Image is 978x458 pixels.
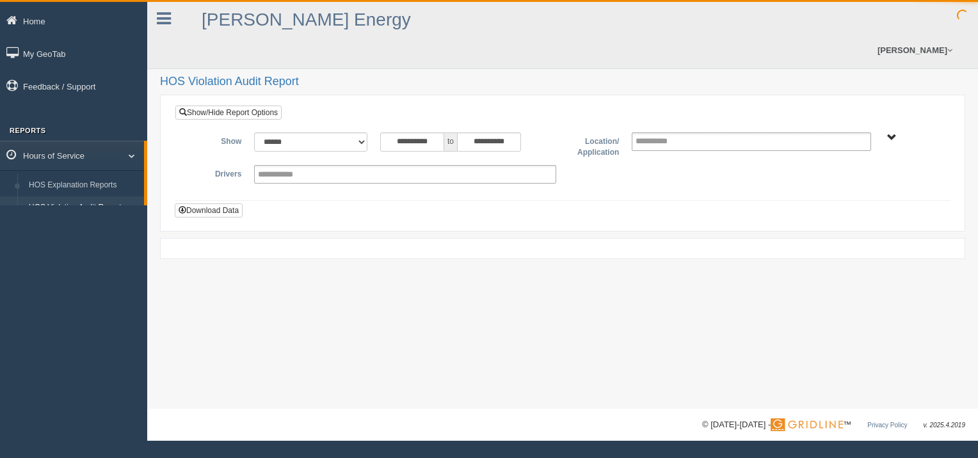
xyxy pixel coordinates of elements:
a: Show/Hide Report Options [175,106,282,120]
span: to [444,132,457,152]
label: Drivers [185,165,248,180]
a: Privacy Policy [867,422,907,429]
div: © [DATE]-[DATE] - ™ [702,418,965,432]
a: [PERSON_NAME] Energy [202,10,411,29]
label: Show [185,132,248,148]
img: Gridline [771,418,843,431]
span: v. 2025.4.2019 [924,422,965,429]
button: Download Data [175,203,243,217]
label: Location/ Application [563,132,625,159]
a: HOS Explanation Reports [23,174,144,197]
a: HOS Violation Audit Reports [23,196,144,219]
a: [PERSON_NAME] [871,32,959,68]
